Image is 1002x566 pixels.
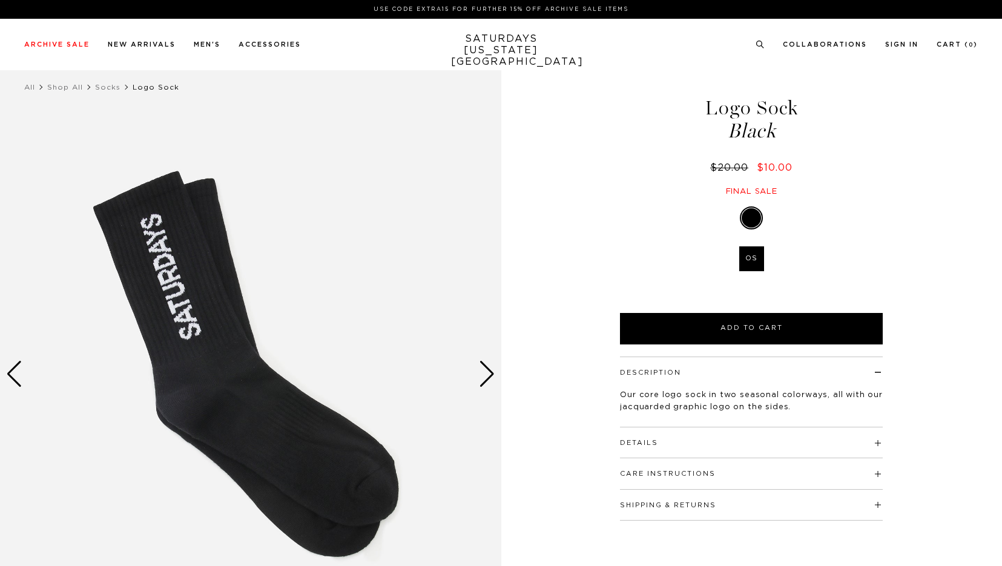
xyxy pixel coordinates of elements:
a: SATURDAYS[US_STATE][GEOGRAPHIC_DATA] [451,33,551,68]
a: New Arrivals [108,41,176,48]
div: Next slide [479,361,495,387]
button: Care Instructions [620,470,716,477]
a: All [24,84,35,91]
p: Our core logo sock in two seasonal colorways, all with our jacquarded graphic logo on the sides. [620,389,883,413]
div: Final sale [618,186,885,197]
button: Description [620,369,681,376]
label: OS [739,246,764,271]
a: Men's [194,41,220,48]
small: 0 [969,42,974,48]
a: Accessories [239,41,301,48]
div: Previous slide [6,361,22,387]
a: Socks [95,84,120,91]
button: Add to Cart [620,313,883,344]
button: Details [620,439,658,446]
a: Sign In [885,41,918,48]
h1: Logo Sock [618,98,885,141]
a: Cart (0) [937,41,978,48]
p: Use Code EXTRA15 for Further 15% Off Archive Sale Items [29,5,973,14]
span: Black [618,121,885,141]
del: $20.00 [710,163,753,173]
span: Logo Sock [133,84,179,91]
span: $10.00 [757,163,793,173]
a: Collaborations [783,41,867,48]
a: Archive Sale [24,41,90,48]
a: Shop All [47,84,83,91]
button: Shipping & Returns [620,502,716,508]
